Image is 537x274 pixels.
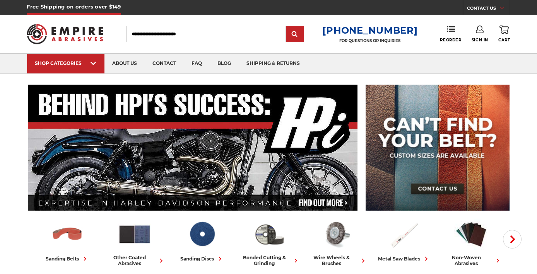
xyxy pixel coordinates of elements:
[441,255,502,266] div: non-woven abrasives
[467,4,510,15] a: CONTACT US
[50,218,84,251] img: Sanding Belts
[184,54,210,73] a: faq
[366,85,510,211] img: promo banner for custom belts.
[387,218,421,251] img: Metal Saw Blades
[239,218,300,266] a: bonded cutting & grinding
[440,37,461,43] span: Reorder
[35,60,97,66] div: SHOP CATEGORIES
[104,218,165,266] a: other coated abrasives
[145,54,184,73] a: contact
[306,255,367,266] div: wire wheels & brushes
[180,255,224,263] div: sanding discs
[210,54,239,73] a: blog
[503,230,522,248] button: Next
[322,25,417,36] a: [PHONE_NUMBER]
[118,218,152,251] img: Other Coated Abrasives
[46,255,89,263] div: sanding belts
[373,218,434,263] a: metal saw blades
[185,218,219,251] img: Sanding Discs
[441,218,502,266] a: non-woven abrasives
[306,218,367,266] a: wire wheels & brushes
[287,27,303,42] input: Submit
[239,54,308,73] a: shipping & returns
[28,85,358,211] img: Banner for an interview featuring Horsepower Inc who makes Harley performance upgrades featured o...
[320,218,354,251] img: Wire Wheels & Brushes
[37,218,98,263] a: sanding belts
[498,26,510,43] a: Cart
[322,38,417,43] p: FOR QUESTIONS OR INQUIRIES
[27,19,103,49] img: Empire Abrasives
[472,37,488,43] span: Sign In
[104,255,165,266] div: other coated abrasives
[252,218,286,251] img: Bonded Cutting & Grinding
[440,26,461,42] a: Reorder
[171,218,233,263] a: sanding discs
[104,54,145,73] a: about us
[454,218,488,251] img: Non-woven Abrasives
[239,255,300,266] div: bonded cutting & grinding
[378,255,430,263] div: metal saw blades
[498,37,510,43] span: Cart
